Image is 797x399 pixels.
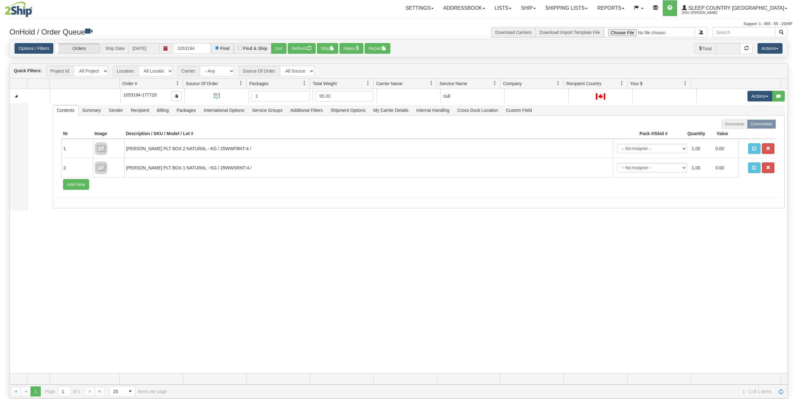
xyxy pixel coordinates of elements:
td: 0.00 [713,141,737,156]
a: Service Name filter column settings [489,78,500,89]
div: Support: 1 - 855 - 55 - 2SHIP [5,21,792,27]
td: 2 [62,158,93,177]
span: Sender [105,105,127,115]
button: Actions [757,43,783,54]
span: 1 - 1 of 1 items [176,389,772,394]
button: Search [775,27,788,38]
button: Report [365,43,390,54]
input: Import [604,27,695,38]
span: Page 1 [30,386,40,396]
td: [PERSON_NAME] PLT BOX 2 NATURAL - KG / 25WWFBNT-4 / [124,139,613,158]
span: Carrier Name [376,80,403,87]
a: Packages filter column settings [299,78,310,89]
a: Refresh [776,386,786,396]
img: 8DAB37Fk3hKpn3AAAAAElFTkSuQmCC [95,161,107,174]
span: 25 [113,388,121,395]
td: 1.00 [689,141,713,156]
span: Source Of Order: [239,66,280,76]
a: Your $ filter column settings [680,78,691,89]
img: CA [596,93,605,100]
span: Location: [113,66,138,76]
span: Recipient [127,105,153,115]
div: grid toolbar [10,64,787,79]
span: International Options [200,105,248,115]
td: null [441,89,505,103]
button: Actions [747,91,773,101]
span: Recipient Country [566,80,601,87]
img: logo2044.jpg [5,2,32,17]
span: Cross-Dock Location [454,105,502,115]
iframe: chat widget [783,167,796,232]
img: API [211,91,222,101]
span: Billing [153,105,172,115]
span: Source Of Order [186,80,218,87]
span: Project Id: [46,66,74,76]
a: Download Import Template File [539,30,600,35]
label: Documents [721,119,747,129]
span: Internal Handling [413,105,453,115]
span: Contents [53,105,78,115]
a: Recipient Country filter column settings [617,78,627,89]
a: Sleep Country [GEOGRAPHIC_DATA] 2044 / [PERSON_NAME] [677,0,792,16]
button: Rates [340,43,364,54]
a: Total Weight filter column settings [363,78,373,89]
a: Options / Filters [14,43,53,54]
img: 8DAB37Fk3hKpn3AAAAAElFTkSuQmCC [95,142,107,155]
th: Image [93,129,124,139]
span: items per page [109,386,167,397]
input: Order # [173,43,211,54]
button: Copy to clipboard [171,91,182,101]
span: Shipment Options [327,105,369,115]
a: Shipping lists [541,0,592,16]
span: Company [503,80,522,87]
a: Download Carriers [495,30,532,35]
label: Quick Filters: [14,68,42,74]
button: Refresh [288,43,316,54]
a: Carrier Name filter column settings [426,78,437,89]
span: 1053194-177729 [123,92,157,97]
span: Service Groups [248,105,286,115]
span: Custom Field [502,105,536,115]
a: Company filter column settings [553,78,564,89]
label: Commodities [747,119,776,129]
td: 1.00 [689,161,713,175]
span: Sleep Country [GEOGRAPHIC_DATA] [687,5,784,11]
span: Carrier: [177,66,200,76]
span: Total [694,43,716,54]
input: Search [712,27,775,38]
span: Page of 1 [45,386,81,397]
th: Pack #/Skid # [613,129,669,139]
span: Order # [122,80,137,87]
label: Find [220,46,230,51]
a: Settings [401,0,438,16]
th: Quantity [669,129,707,139]
span: Additional Filters [286,105,327,115]
a: Source Of Order filter column settings [236,78,246,89]
span: select [125,386,135,396]
a: Collapse [12,92,20,100]
button: Ship [317,43,338,54]
label: Orders [55,43,100,54]
span: Packages [249,80,268,87]
a: Order # filter column settings [172,78,183,89]
a: Lists [490,0,516,16]
span: Summary [78,105,105,115]
td: [PERSON_NAME] PLT BOX 1 NATURAL - KG / 25WWSRNT-4 / [124,158,613,177]
th: Value [707,129,738,139]
h3: OnHold / Order Queue [9,27,394,36]
a: Ship [516,0,540,16]
span: 2044 / [PERSON_NAME] [682,10,729,16]
td: 1 [62,139,93,158]
td: 0.00 [713,161,737,175]
input: Page 1 [58,386,71,396]
span: Page sizes drop down [109,386,136,397]
span: Ship Date [101,43,128,54]
button: Add New [63,179,89,190]
span: Service Name [440,80,467,87]
th: Description / SKU / Model / Lot # [124,129,613,139]
a: Addressbook [438,0,490,16]
span: Packages [173,105,200,115]
span: Total Weight [313,80,337,87]
span: My Carrier Details [370,105,412,115]
button: Go! [271,43,286,54]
